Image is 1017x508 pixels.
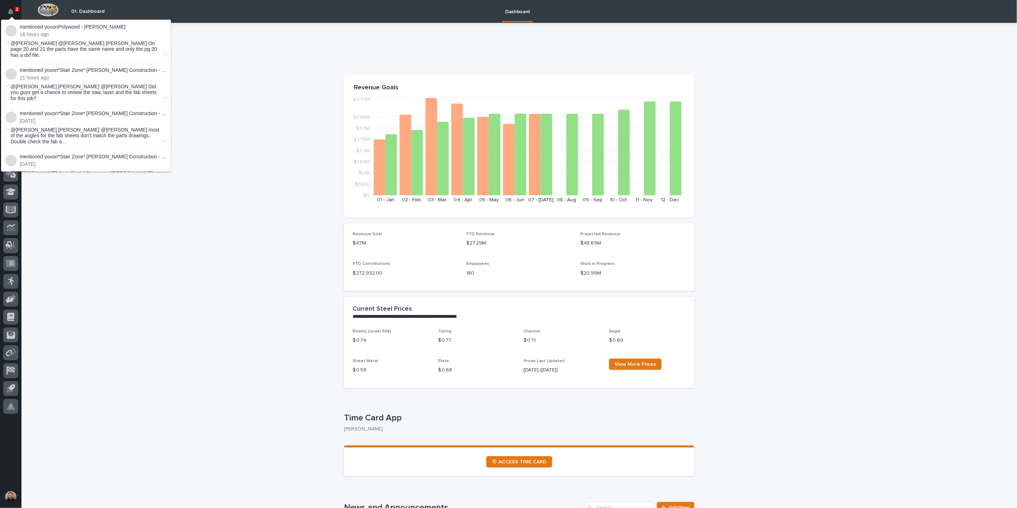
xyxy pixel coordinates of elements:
span: @[PERSON_NAME] the pdf in Y:\Customers\[PERSON_NAME] Construction\26492 Soar Platform\01 Engineer... [11,170,162,182]
text: 05 - May [479,197,499,202]
span: Employees [467,262,490,266]
tspan: $1.1M [358,171,370,176]
span: Sheet Metal [353,359,378,363]
button: Notifications [3,4,18,19]
text: 04 - Apr [454,197,472,202]
text: 07 - [DATE] [528,197,554,202]
span: Work in Progress [580,262,615,266]
font: $20.99M [580,271,601,276]
img: Workspace Logo [38,3,59,16]
button: users-avatar [3,489,18,504]
p: 21 hours ago [20,75,167,81]
span: View More Prices [615,362,656,367]
text: 08 - Aug [557,197,576,202]
font: mentioned you [20,110,53,116]
text: 01 - Jan [377,197,394,202]
text: 09 - Sep [583,197,603,202]
span: @[PERSON_NAME] [PERSON_NAME] @[PERSON_NAME] Did you guys get a chance to review the saw, laser an... [11,84,157,102]
span: Angle [609,329,621,334]
p: 180 [467,270,572,277]
text: 06 - Jun [505,197,524,202]
tspan: $0 [363,193,370,198]
font: $27.29M [467,241,486,246]
p: $ 0.59 [353,366,429,374]
p: $47M [353,240,458,247]
p: 16 hours ago [20,31,167,38]
p: $ 272,932.00 [353,270,458,277]
tspan: $3.3M [356,126,370,131]
tspan: $3.85M [353,114,370,119]
span: Channel [524,329,540,334]
p: $ 0.69 [609,337,686,344]
p: mentioned you on Polywood - [PERSON_NAME] : [20,24,167,30]
font: Dashboard [505,9,530,14]
p: $ 0.71 [524,337,600,344]
text: 11 - Nov [636,197,653,202]
font: [DATE] [20,118,35,124]
text: 10 - Oct [610,197,627,202]
p: $ 0.68 [438,366,515,374]
span: Plate [438,359,449,363]
p: mentioned you on *Stair Zone* [PERSON_NAME] Construction - Soar! Adventure Park - Ramp Guardraili... [20,67,167,73]
tspan: $2.75M [353,137,370,142]
span: Beams (under 55#) [353,329,391,334]
p: [DATE] ([DATE]) [524,366,600,374]
span: Revenue Goal [353,232,382,236]
span: Tubing [438,329,452,334]
font: *Stair Zone* [PERSON_NAME] Construction - Soar! Adventure Park - Ramp Guardrailing [58,110,255,116]
font: on [53,110,58,116]
font: Current Steel Prices [353,306,412,312]
tspan: $1.65M [354,159,370,164]
p: mentioned you on *Stair Zone* [PERSON_NAME] Construction - Soar! Adventure Park - Ramp HandRailing : [20,154,167,160]
p: Revenue Goals [354,84,684,92]
font: 01. Dashboard [71,9,104,14]
p: [PERSON_NAME] [344,426,689,432]
text: 02 - Feb [402,197,421,202]
span: YTD Revenue [467,232,495,236]
font: $48.69M [580,241,601,246]
tspan: $2.2M [356,148,370,153]
p: Time Card App [344,413,692,423]
span: YTD Contributions [353,262,390,266]
span: @[PERSON_NAME] [PERSON_NAME] @[PERSON_NAME] most of the angles for the fab sheets don't match the... [11,127,162,145]
span: Prices Last Updated [524,359,565,363]
text: 12 - Dec [661,197,679,202]
span: Projected Revenue [580,232,620,236]
span: @[PERSON_NAME] @[PERSON_NAME] [PERSON_NAME] On page 20 and 21 the parts have the same name and on... [11,40,157,58]
span: ⏲ ACCESS TIME CARD [492,459,546,464]
p: $ 0.74 [353,337,429,344]
a: ⏲ ACCESS TIME CARD [486,456,552,468]
p: 2 [16,7,18,12]
tspan: $550K [355,182,370,187]
tspan: $4.77M [353,97,370,102]
a: View More Prices [609,359,662,370]
text: 03 - Mar [428,197,447,202]
div: Notifications2 [9,9,18,20]
font: [DATE] [20,161,35,167]
p: $ 0.77 [438,337,515,344]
